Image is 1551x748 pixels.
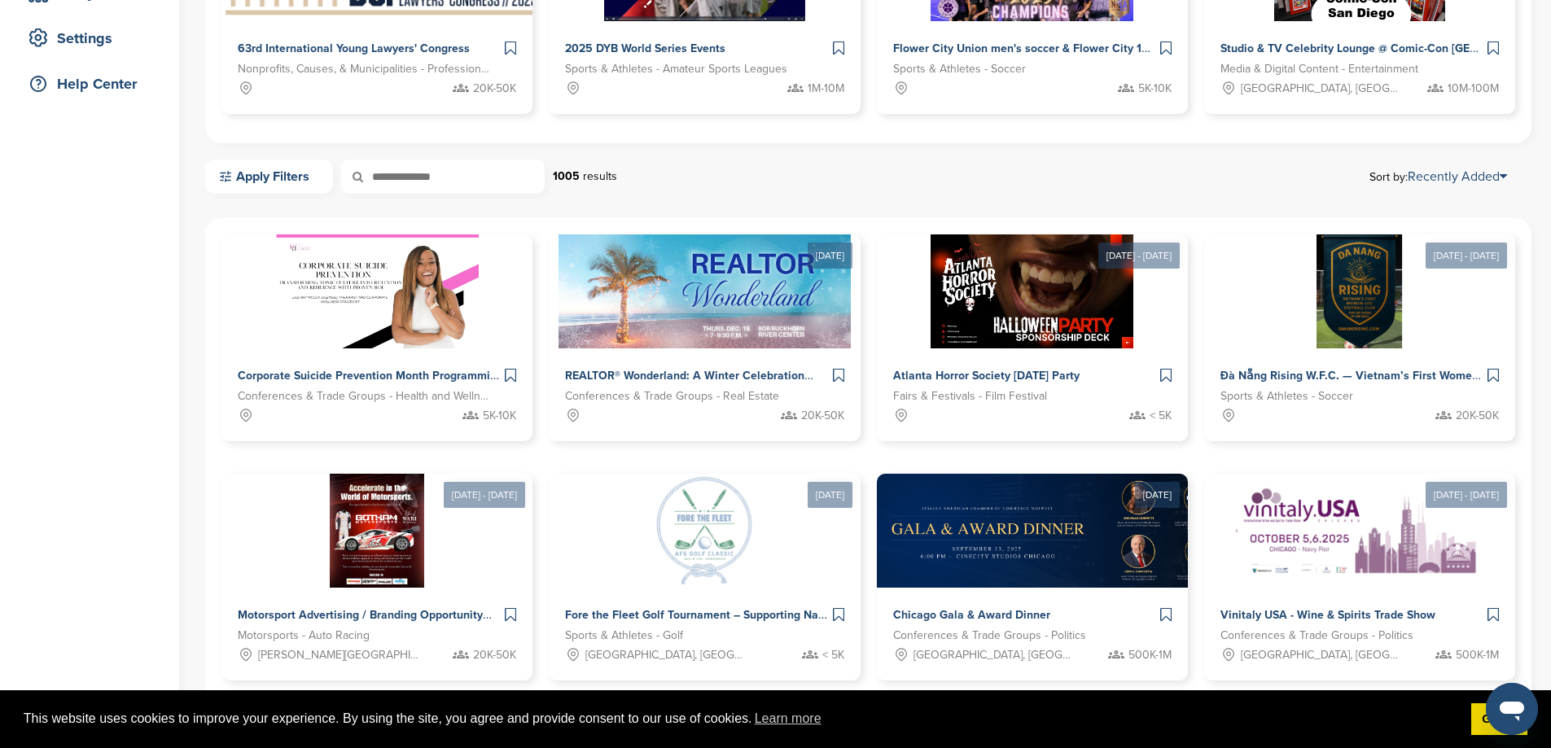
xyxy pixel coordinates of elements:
[1241,646,1401,664] span: [GEOGRAPHIC_DATA], [GEOGRAPHIC_DATA]
[1241,80,1401,98] span: [GEOGRAPHIC_DATA], [GEOGRAPHIC_DATA]
[877,448,1188,680] a: [DATE] Sponsorpitch & Chicago Gala & Award Dinner Conferences & Trade Groups - Politics [GEOGRAPH...
[1220,387,1353,405] span: Sports & Athletes - Soccer
[559,234,850,348] img: Sponsorpitch &
[238,387,492,405] span: Conferences & Trade Groups - Health and Wellness
[238,369,623,383] span: Corporate Suicide Prevention Month Programming with [PERSON_NAME]
[238,608,483,622] span: Motorsport Advertising / Branding Opportunity
[24,24,163,53] div: Settings
[276,234,479,348] img: Sponsorpitch &
[565,387,779,405] span: Conferences & Trade Groups - Real Estate
[1448,80,1499,98] span: 10M-100M
[808,243,852,269] div: [DATE]
[1233,474,1487,588] img: Sponsorpitch &
[565,627,683,645] span: Sports & Athletes - Golf
[565,60,787,78] span: Sports & Athletes - Amateur Sports Leagues
[1456,646,1499,664] span: 500K-1M
[1204,448,1515,680] a: [DATE] - [DATE] Sponsorpitch & Vinitaly USA - Wine & Spirits Trade Show Conferences & Trade Group...
[16,65,163,103] a: Help Center
[931,234,1133,348] img: Sponsorpitch &
[473,646,516,664] span: 20K-50K
[1150,407,1172,425] span: < 5K
[893,60,1026,78] span: Sports & Athletes - Soccer
[1204,208,1515,441] a: [DATE] - [DATE] Sponsorpitch & Đà Nẵng Rising W.F.C. — Vietnam’s First Women-Led Football Club Sp...
[1220,608,1435,622] span: Vinitaly USA - Wine & Spirits Trade Show
[583,169,617,183] span: results
[1317,234,1402,348] img: Sponsorpitch &
[808,482,852,508] div: [DATE]
[205,160,333,194] a: Apply Filters
[752,706,824,731] a: learn more about cookies
[1098,243,1180,269] div: [DATE] - [DATE]
[877,474,1268,588] img: Sponsorpitch &
[877,208,1188,441] a: [DATE] - [DATE] Sponsorpitch & Atlanta Horror Society [DATE] Party Fairs & Festivals - Film Festi...
[549,208,860,441] a: [DATE] Sponsorpitch & REALTOR® Wonderland: A Winter Celebration Conferences & Trade Groups - Real...
[483,407,516,425] span: 5K-10K
[238,60,492,78] span: Nonprofits, Causes, & Municipalities - Professional Development
[893,42,1248,55] span: Flower City Union men's soccer & Flower City 1872 women's soccer
[258,646,418,664] span: [PERSON_NAME][GEOGRAPHIC_DATA][PERSON_NAME], [GEOGRAPHIC_DATA], [GEOGRAPHIC_DATA], [GEOGRAPHIC_DA...
[24,69,163,98] div: Help Center
[585,646,746,664] span: [GEOGRAPHIC_DATA], [GEOGRAPHIC_DATA]
[444,482,525,508] div: [DATE] - [DATE]
[1220,60,1418,78] span: Media & Digital Content - Entertainment
[808,80,844,98] span: 1M-10M
[914,646,1074,664] span: [GEOGRAPHIC_DATA], [GEOGRAPHIC_DATA]
[1471,703,1527,736] a: dismiss cookie message
[24,706,1458,731] span: This website uses cookies to improve your experience. By using the site, you agree and provide co...
[238,627,370,645] span: Motorsports - Auto Racing
[1369,170,1507,183] span: Sort by:
[1426,243,1507,269] div: [DATE] - [DATE]
[1426,482,1507,508] div: [DATE] - [DATE]
[238,42,470,55] span: 63rd International Young Lawyers' Congress
[221,448,532,680] a: [DATE] - [DATE] Sponsorpitch & Motorsport Advertising / Branding Opportunity Motorsports - Auto R...
[565,608,1062,622] span: Fore the Fleet Golf Tournament – Supporting Naval Aviation Families Facing [MEDICAL_DATA]
[549,448,860,680] a: [DATE] Sponsorpitch & Fore the Fleet Golf Tournament – Supporting Naval Aviation Families Facing ...
[1456,407,1499,425] span: 20K-50K
[801,407,844,425] span: 20K-50K
[1408,168,1507,185] a: Recently Added
[822,646,844,664] span: < 5K
[893,608,1050,622] span: Chicago Gala & Award Dinner
[473,80,516,98] span: 20K-50K
[893,387,1047,405] span: Fairs & Festivals - Film Festival
[221,234,532,441] a: Sponsorpitch & Corporate Suicide Prevention Month Programming with [PERSON_NAME] Conferences & Tr...
[565,42,725,55] span: 2025 DYB World Series Events
[893,627,1086,645] span: Conferences & Trade Groups - Politics
[565,369,804,383] span: REALTOR® Wonderland: A Winter Celebration
[1128,646,1172,664] span: 500K-1M
[893,369,1080,383] span: Atlanta Horror Society [DATE] Party
[1486,683,1538,735] iframe: Button to launch messaging window
[1135,482,1180,508] div: [DATE]
[1220,627,1413,645] span: Conferences & Trade Groups - Politics
[647,474,761,588] img: Sponsorpitch &
[1138,80,1172,98] span: 5K-10K
[553,169,580,183] strong: 1005
[16,20,163,57] a: Settings
[330,474,423,588] img: Sponsorpitch &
